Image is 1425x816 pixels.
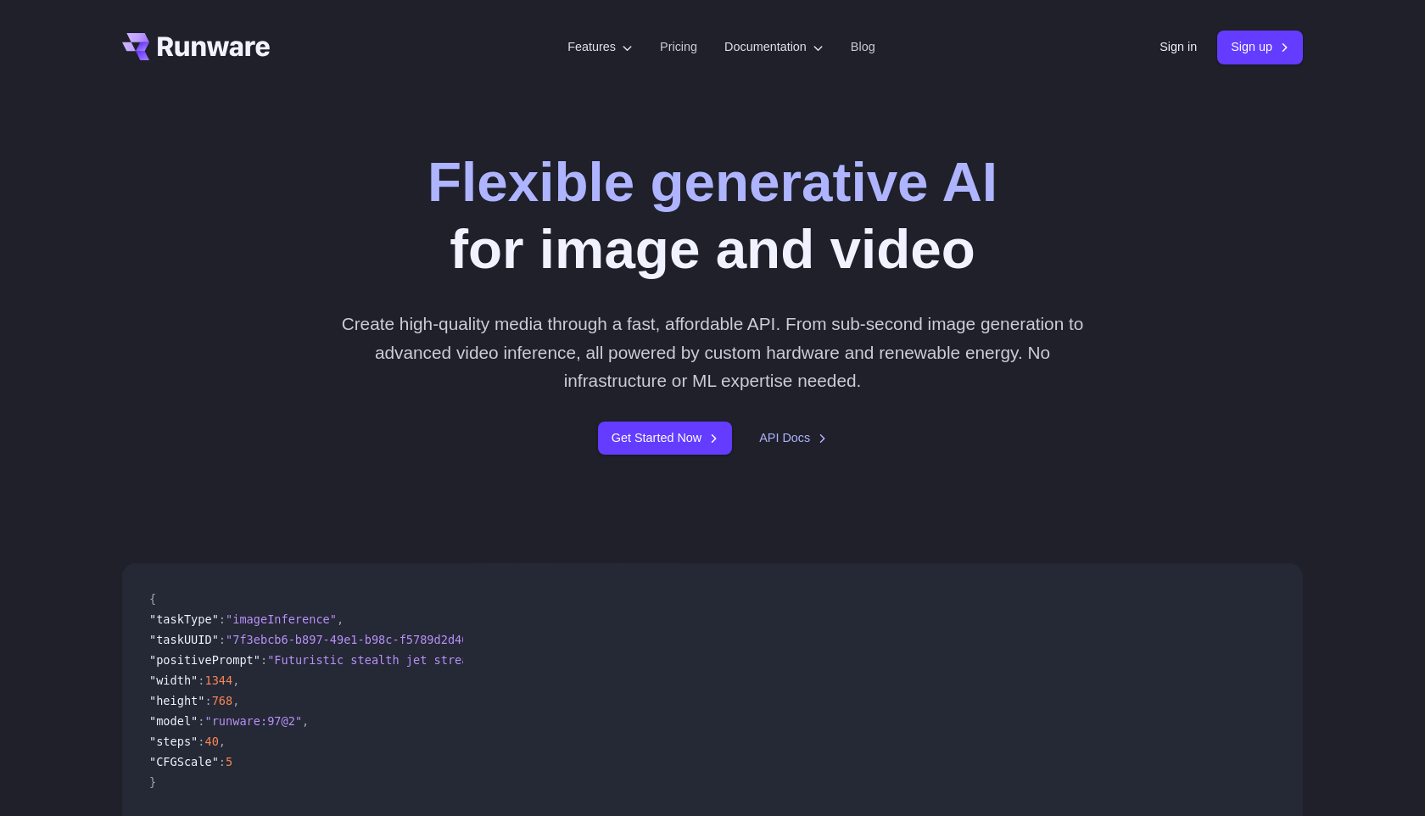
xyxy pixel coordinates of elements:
span: "Futuristic stealth jet streaking through a neon-lit cityscape with glowing purple exhaust" [267,653,899,667]
a: Get Started Now [598,422,732,455]
p: Create high-quality media through a fast, affordable API. From sub-second image generation to adv... [335,310,1091,394]
span: , [232,694,239,707]
span: : [198,735,204,748]
strong: Flexible generative AI [427,151,997,213]
h1: for image and video [427,149,997,282]
span: 40 [204,735,218,748]
a: API Docs [759,428,827,448]
span: : [219,755,226,768]
span: : [204,694,211,707]
span: "width" [149,673,198,687]
span: : [198,714,204,728]
a: Sign up [1217,31,1303,64]
label: Documentation [724,37,824,57]
span: "7f3ebcb6-b897-49e1-b98c-f5789d2d40d7" [226,633,489,646]
span: 768 [212,694,233,707]
span: "taskType" [149,612,219,626]
span: "model" [149,714,198,728]
a: Go to / [122,33,270,60]
a: Blog [851,37,875,57]
span: : [198,673,204,687]
span: "positivePrompt" [149,653,260,667]
span: : [219,633,226,646]
span: : [219,612,226,626]
span: } [149,775,156,789]
span: "CFGScale" [149,755,219,768]
span: 1344 [204,673,232,687]
a: Pricing [660,37,697,57]
span: { [149,592,156,606]
span: , [219,735,226,748]
a: Sign in [1160,37,1197,57]
span: , [232,673,239,687]
span: , [337,612,344,626]
span: "height" [149,694,204,707]
span: , [302,714,309,728]
span: "imageInference" [226,612,337,626]
label: Features [567,37,633,57]
span: 5 [226,755,232,768]
span: "runware:97@2" [204,714,302,728]
span: : [260,653,267,667]
span: "steps" [149,735,198,748]
span: "taskUUID" [149,633,219,646]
